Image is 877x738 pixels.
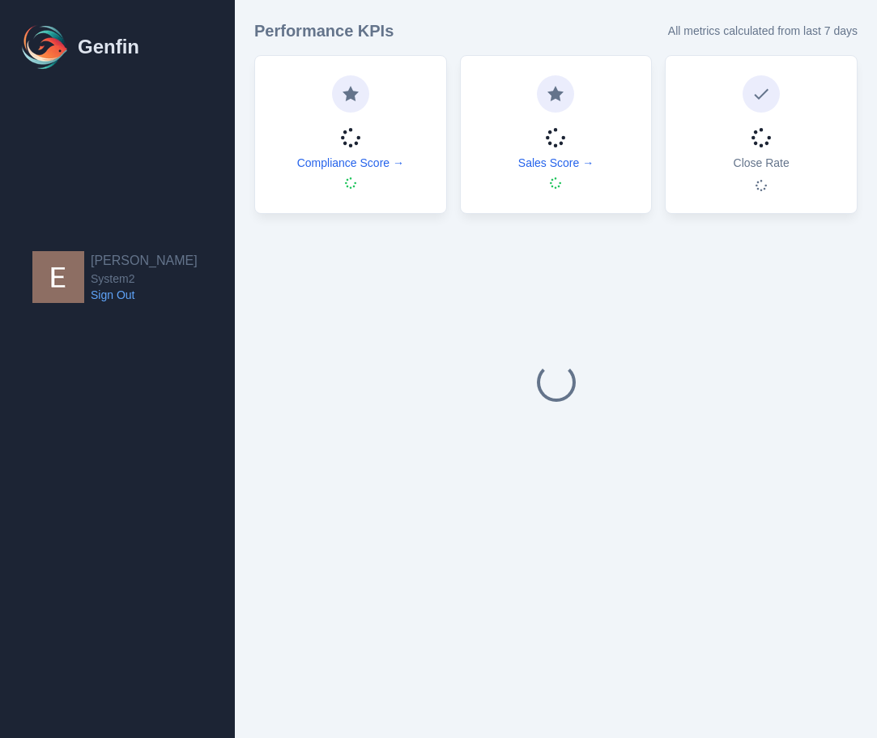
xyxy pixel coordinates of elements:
span: System2 [91,271,198,287]
h2: [PERSON_NAME] [91,251,198,271]
p: Close Rate [734,155,790,171]
a: Compliance Score → [297,155,404,171]
h1: Genfin [78,34,139,60]
img: Eugene Moore [32,251,84,303]
h3: Performance KPIs [254,19,394,42]
a: Sign Out [91,287,198,303]
p: All metrics calculated from last 7 days [668,23,858,39]
img: Logo [19,21,71,73]
a: Sales Score → [518,155,594,171]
